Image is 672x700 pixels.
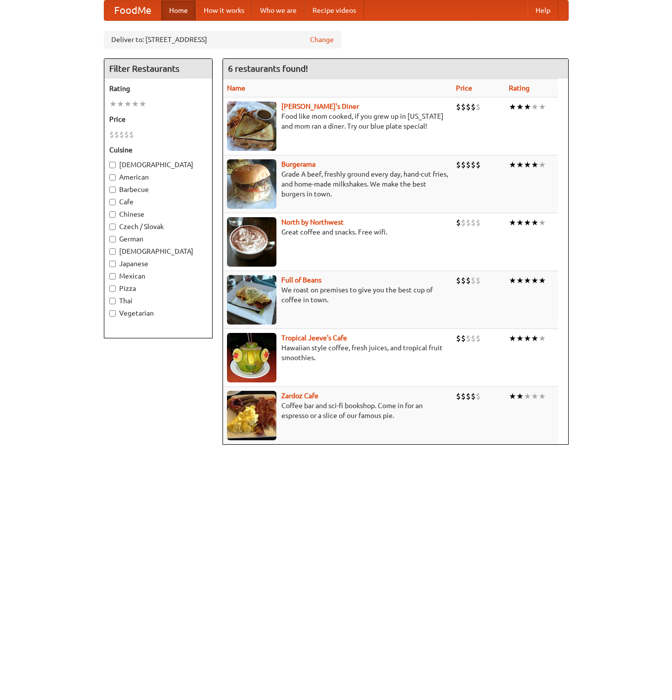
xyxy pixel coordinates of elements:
[227,227,448,237] p: Great coffee and snacks. Free wifi.
[509,217,516,228] li: ★
[227,333,276,382] img: jeeves.jpg
[109,248,116,255] input: [DEMOGRAPHIC_DATA]
[109,308,207,318] label: Vegetarian
[524,217,531,228] li: ★
[109,145,207,155] h5: Cuisine
[476,159,481,170] li: $
[109,273,116,280] input: Mexican
[524,333,531,344] li: ★
[227,84,245,92] a: Name
[466,159,471,170] li: $
[466,275,471,286] li: $
[109,114,207,124] h5: Price
[227,391,276,440] img: zardoz.jpg
[104,31,341,48] div: Deliver to: [STREET_ADDRESS]
[227,159,276,209] img: burgerama.jpg
[227,111,448,131] p: Food like mom cooked, if you grew up in [US_STATE] and mom ran a diner. Try our blue plate special!
[281,160,315,168] b: Burgerama
[524,159,531,170] li: ★
[114,129,119,140] li: $
[538,217,546,228] li: ★
[109,160,207,170] label: [DEMOGRAPHIC_DATA]
[456,333,461,344] li: $
[476,333,481,344] li: $
[476,101,481,112] li: $
[471,159,476,170] li: $
[281,276,321,284] a: Full of Beans
[538,159,546,170] li: ★
[119,129,124,140] li: $
[471,275,476,286] li: $
[461,101,466,112] li: $
[538,101,546,112] li: ★
[124,98,132,109] li: ★
[476,275,481,286] li: $
[109,199,116,205] input: Cafe
[109,296,207,306] label: Thai
[109,298,116,304] input: Thai
[471,101,476,112] li: $
[109,222,207,232] label: Czech / Slovak
[531,333,538,344] li: ★
[109,224,116,230] input: Czech / Slovak
[109,234,207,244] label: German
[139,98,146,109] li: ★
[104,59,212,79] h4: Filter Restaurants
[161,0,196,20] a: Home
[132,98,139,109] li: ★
[109,211,116,218] input: Chinese
[227,285,448,305] p: We roast on premises to give you the best cup of coffee in town.
[281,218,344,226] a: North by Northwest
[538,275,546,286] li: ★
[538,333,546,344] li: ★
[109,172,207,182] label: American
[531,159,538,170] li: ★
[531,101,538,112] li: ★
[281,392,318,400] a: Zardoz Cafe
[227,343,448,363] p: Hawaiian style coffee, fresh juices, and tropical fruit smoothies.
[531,275,538,286] li: ★
[456,391,461,402] li: $
[516,391,524,402] li: ★
[252,0,305,20] a: Who we are
[516,101,524,112] li: ★
[456,275,461,286] li: $
[509,159,516,170] li: ★
[471,333,476,344] li: $
[516,217,524,228] li: ★
[109,261,116,267] input: Japanese
[461,391,466,402] li: $
[109,84,207,93] h5: Rating
[466,101,471,112] li: $
[109,129,114,140] li: $
[509,333,516,344] li: ★
[509,101,516,112] li: ★
[228,64,308,73] ng-pluralize: 6 restaurants found!
[466,391,471,402] li: $
[109,259,207,269] label: Japanese
[509,391,516,402] li: ★
[476,391,481,402] li: $
[461,159,466,170] li: $
[227,101,276,151] img: sallys.jpg
[471,391,476,402] li: $
[109,246,207,256] label: [DEMOGRAPHIC_DATA]
[109,310,116,317] input: Vegetarian
[461,333,466,344] li: $
[109,283,207,293] label: Pizza
[456,101,461,112] li: $
[109,236,116,242] input: German
[109,162,116,168] input: [DEMOGRAPHIC_DATA]
[196,0,252,20] a: How it works
[281,102,359,110] a: [PERSON_NAME]'s Diner
[281,334,347,342] a: Tropical Jeeve's Cafe
[531,217,538,228] li: ★
[531,391,538,402] li: ★
[524,391,531,402] li: ★
[456,84,472,92] a: Price
[104,0,161,20] a: FoodMe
